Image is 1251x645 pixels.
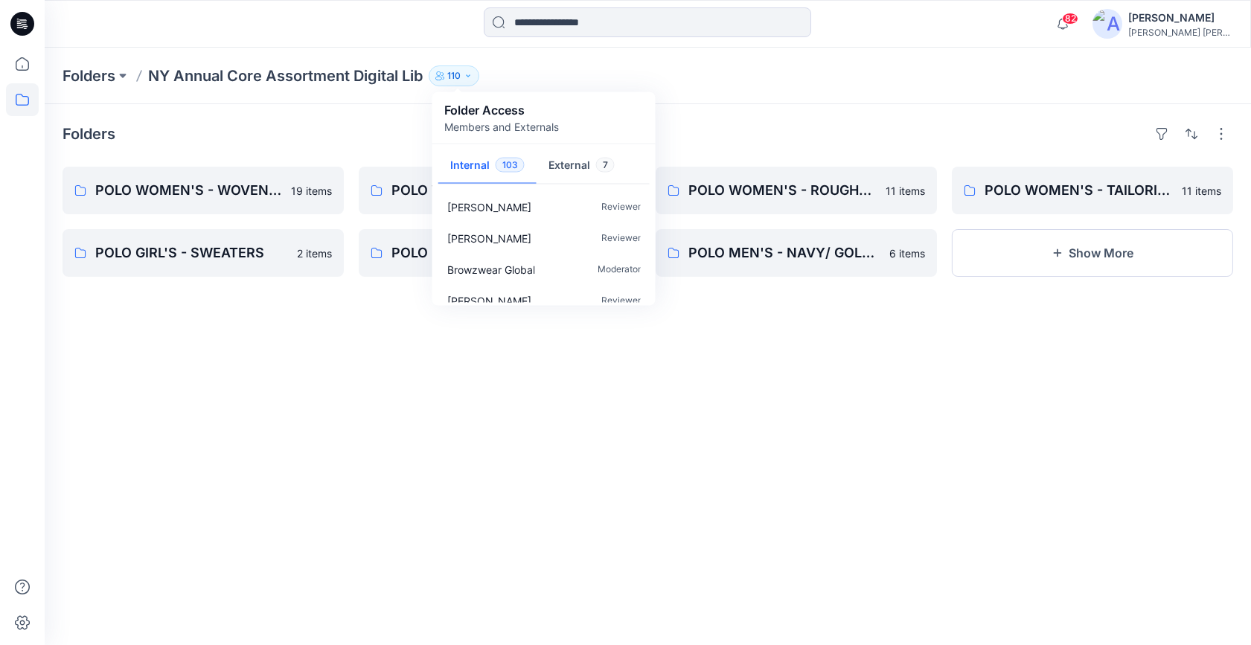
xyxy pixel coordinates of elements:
[359,167,640,214] a: POLO WOMEN'S - SOFT DRESSING7 items
[1062,13,1078,25] span: 82
[1092,9,1122,39] img: avatar
[435,191,653,222] a: [PERSON_NAME]Reviewer
[95,180,282,201] p: POLO WOMEN'S - WOVEN SHIRT
[444,101,559,119] p: Folder Access
[596,158,615,173] span: 7
[447,292,531,308] p: Michael Mann
[447,199,531,214] p: Jody Nam
[1128,27,1232,38] div: [PERSON_NAME] [PERSON_NAME]
[952,229,1233,277] button: Show More
[601,230,641,246] p: Reviewer
[656,229,937,277] a: POLO MEN'S - NAVY/ GOLD - SHORTS6 items
[537,147,627,185] button: External
[429,65,479,86] button: 110
[359,229,640,277] a: POLO MEN'S - NAVY/GOLD - WOVEN SHIRT38 items
[63,167,344,214] a: POLO WOMEN'S - WOVEN SHIRT19 items
[63,65,115,86] a: Folders
[886,183,925,199] p: 11 items
[1182,183,1221,199] p: 11 items
[291,183,332,199] p: 19 items
[688,243,880,263] p: POLO MEN'S - NAVY/ GOLD - SHORTS
[601,199,641,214] p: Reviewer
[952,167,1233,214] a: POLO WOMEN'S - TAILORING11 items
[435,254,653,285] a: Browzwear GlobalModerator
[496,158,525,173] span: 103
[447,230,531,246] p: Jackie Potts
[391,180,584,201] p: POLO WOMEN'S - SOFT DRESSING
[95,243,288,263] p: POLO GIRL'S - SWEATERS
[889,246,925,261] p: 6 items
[985,180,1173,201] p: POLO WOMEN'S - TAILORING
[447,261,535,277] p: Browzwear Global
[63,125,115,143] h4: Folders
[148,65,423,86] p: NY Annual Core Assortment Digital Lib
[447,68,461,84] p: 110
[1128,9,1232,27] div: [PERSON_NAME]
[435,222,653,254] a: [PERSON_NAME]Reviewer
[391,243,577,263] p: POLO MEN'S - NAVY/GOLD - WOVEN SHIRT
[297,246,332,261] p: 2 items
[444,119,559,135] p: Members and Externals
[438,147,537,185] button: Internal
[656,167,937,214] a: POLO WOMEN'S - ROUGHWEAR11 items
[598,261,641,277] p: Moderator
[435,285,653,316] a: [PERSON_NAME]Reviewer
[688,180,877,201] p: POLO WOMEN'S - ROUGHWEAR
[601,292,641,308] p: Reviewer
[63,229,344,277] a: POLO GIRL'S - SWEATERS2 items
